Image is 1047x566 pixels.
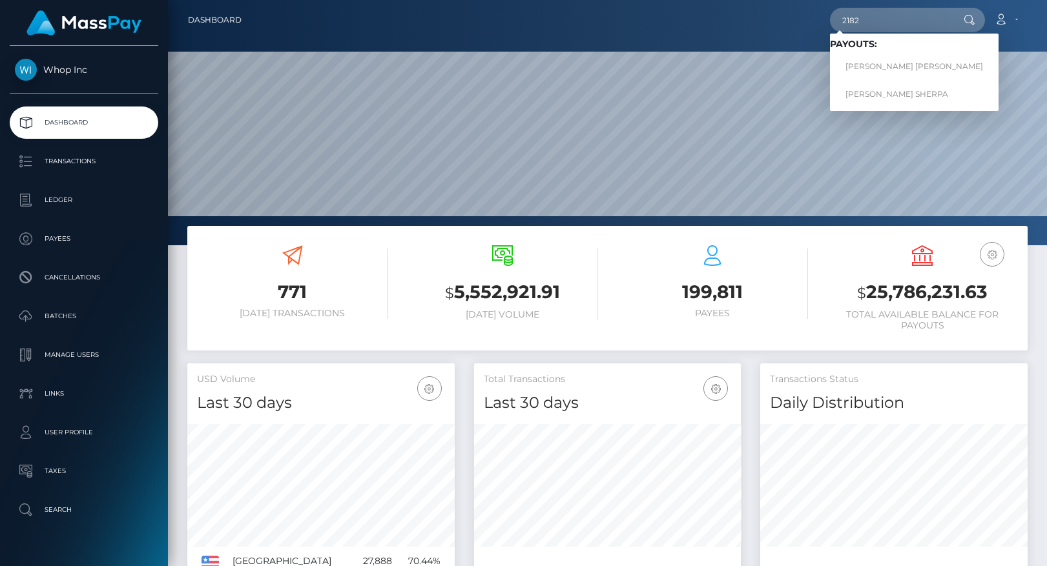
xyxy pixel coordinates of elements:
a: Manage Users [10,339,158,371]
a: Search [10,494,158,526]
h3: 771 [197,279,388,305]
p: Ledger [15,190,153,210]
h6: [DATE] Volume [407,309,597,320]
h4: Last 30 days [484,392,732,414]
p: Taxes [15,461,153,481]
p: Transactions [15,152,153,171]
h4: Daily Distribution [770,392,1018,414]
h3: 5,552,921.91 [407,279,597,306]
small: $ [857,284,866,302]
img: MassPay Logo [26,10,141,35]
a: Dashboard [188,6,242,34]
a: [PERSON_NAME] SHERPA [830,82,999,106]
a: Transactions [10,145,158,177]
p: Payees [15,229,153,248]
h4: Last 30 days [197,392,445,414]
a: Ledger [10,184,158,216]
img: Whop Inc [15,59,37,81]
a: Batches [10,300,158,332]
p: Batches [15,307,153,326]
h5: USD Volume [197,373,445,386]
small: $ [445,284,454,302]
h6: Total Available Balance for Payouts [827,309,1018,331]
p: Manage Users [15,345,153,365]
p: Cancellations [15,268,153,287]
h5: Transactions Status [770,373,1018,386]
h5: Total Transactions [484,373,732,386]
span: Whop Inc [10,64,158,76]
a: Payees [10,223,158,255]
a: Cancellations [10,261,158,294]
h6: Payouts: [830,39,999,50]
h3: 25,786,231.63 [827,279,1018,306]
a: User Profile [10,416,158,449]
h6: [DATE] Transactions [197,308,388,319]
p: Search [15,500,153,520]
a: Dashboard [10,106,158,139]
a: Links [10,378,158,410]
p: Links [15,384,153,403]
h6: Payees [617,308,808,319]
a: Taxes [10,455,158,487]
p: User Profile [15,423,153,442]
p: Dashboard [15,113,153,132]
a: [PERSON_NAME] [PERSON_NAME] [830,55,999,79]
input: Search... [830,8,951,32]
h3: 199,811 [617,279,808,305]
